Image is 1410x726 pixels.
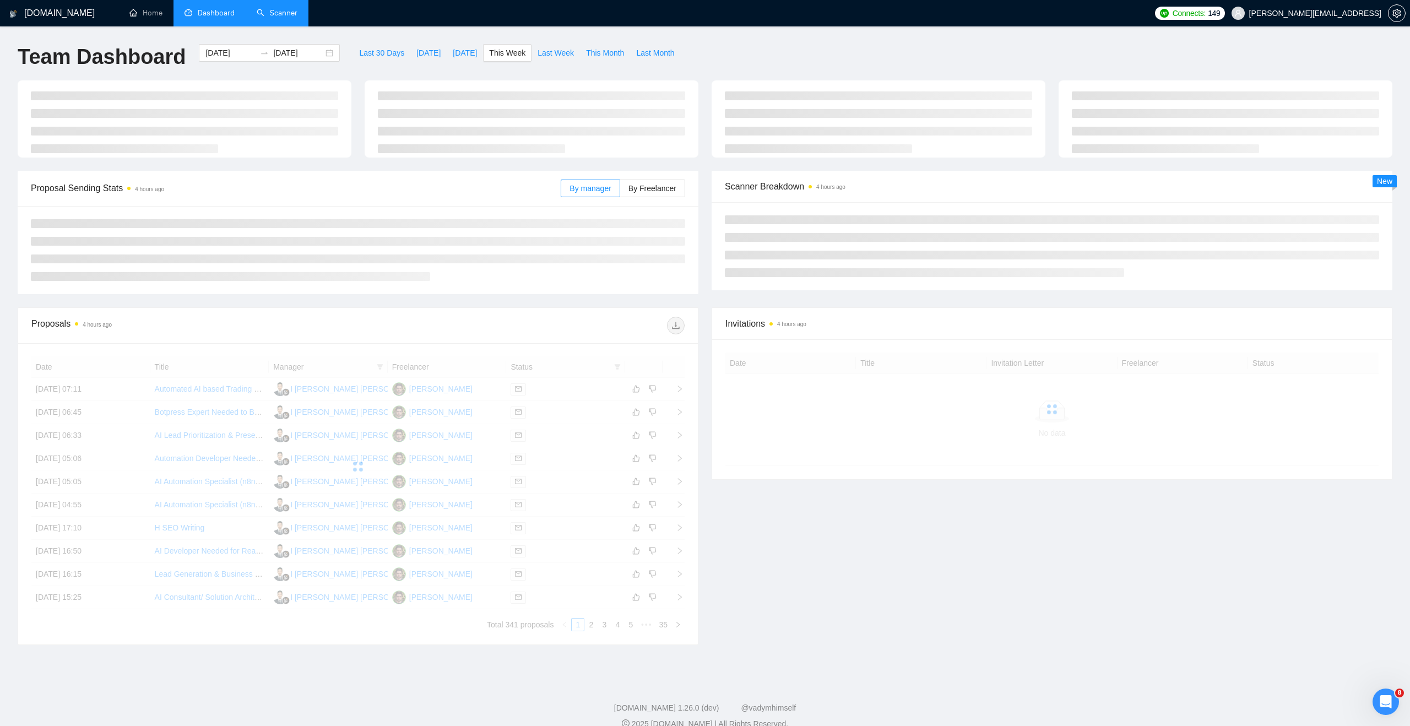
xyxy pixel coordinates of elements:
span: Last Month [636,47,674,59]
span: This Month [586,47,624,59]
span: Dashboard [198,8,235,18]
a: homeHome [129,8,162,18]
span: New [1377,177,1392,186]
span: Last 30 Days [359,47,404,59]
img: upwork-logo.png [1160,9,1169,18]
span: Scanner Breakdown [725,180,1379,193]
input: End date [273,47,323,59]
span: dashboard [185,9,192,17]
div: Proposals [31,317,358,334]
span: By manager [570,184,611,193]
button: setting [1388,4,1406,22]
h1: Team Dashboard [18,44,186,70]
span: setting [1389,9,1405,18]
span: 149 [1208,7,1220,19]
span: This Week [489,47,525,59]
button: Last 30 Days [353,44,410,62]
button: This Week [483,44,532,62]
button: [DATE] [410,44,447,62]
span: Proposal Sending Stats [31,181,561,195]
img: logo [9,5,17,23]
time: 4 hours ago [777,321,806,327]
button: This Month [580,44,630,62]
span: user [1234,9,1242,17]
a: [DOMAIN_NAME] 1.26.0 (dev) [614,703,719,712]
time: 4 hours ago [816,184,845,190]
span: [DATE] [453,47,477,59]
span: swap-right [260,48,269,57]
time: 4 hours ago [83,322,112,328]
span: to [260,48,269,57]
span: Last Week [538,47,574,59]
a: searchScanner [257,8,297,18]
time: 4 hours ago [135,186,164,192]
iframe: Intercom live chat [1373,689,1399,715]
button: Last Month [630,44,680,62]
a: setting [1388,9,1406,18]
input: Start date [205,47,256,59]
span: Invitations [725,317,1379,331]
button: Last Week [532,44,580,62]
button: [DATE] [447,44,483,62]
span: By Freelancer [628,184,676,193]
a: @vadymhimself [741,703,796,712]
span: 8 [1395,689,1404,697]
span: Connects: [1173,7,1206,19]
span: [DATE] [416,47,441,59]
